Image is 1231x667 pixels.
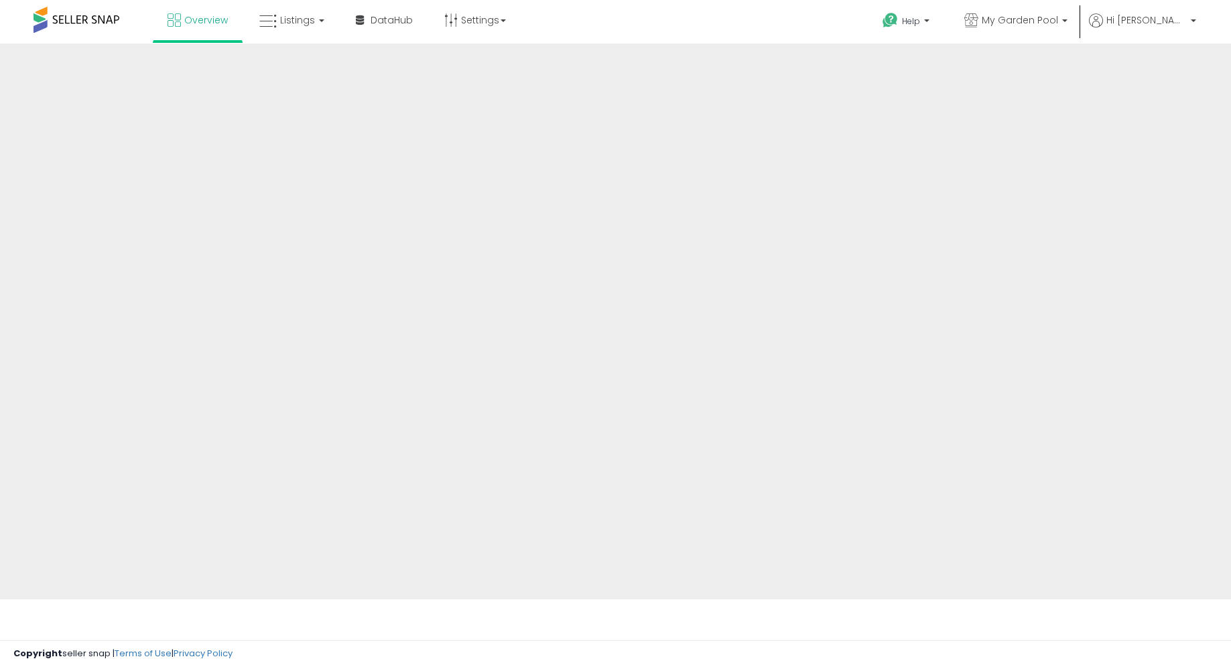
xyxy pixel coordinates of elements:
[1106,13,1187,27] span: Hi [PERSON_NAME]
[184,13,228,27] span: Overview
[280,13,315,27] span: Listings
[902,15,920,27] span: Help
[872,2,943,44] a: Help
[371,13,413,27] span: DataHub
[882,12,899,29] i: Get Help
[982,13,1058,27] span: My Garden Pool
[1089,13,1196,44] a: Hi [PERSON_NAME]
